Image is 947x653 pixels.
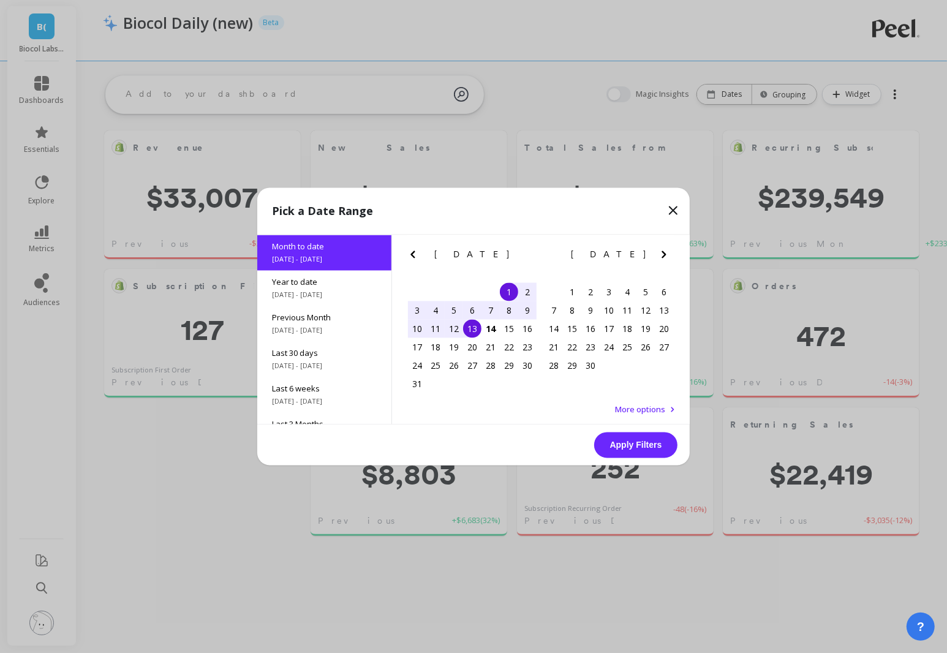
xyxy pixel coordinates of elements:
div: Choose Monday, September 22nd, 2025 [563,338,581,357]
div: Choose Monday, September 1st, 2025 [563,283,581,301]
div: Choose Thursday, September 4th, 2025 [618,283,636,301]
div: Choose Wednesday, September 17th, 2025 [600,320,618,338]
span: [DATE] - [DATE] [272,326,377,336]
div: Choose Thursday, August 14th, 2025 [481,320,500,338]
div: Choose Thursday, September 25th, 2025 [618,338,636,357]
div: Choose Saturday, August 30th, 2025 [518,357,537,375]
div: Choose Sunday, September 28th, 2025 [545,357,563,375]
div: Choose Sunday, August 10th, 2025 [408,320,426,338]
span: [DATE] - [DATE] [272,361,377,371]
div: Choose Friday, August 8th, 2025 [500,301,518,320]
span: [DATE] - [DATE] [272,290,377,300]
div: Choose Wednesday, September 10th, 2025 [600,301,618,320]
div: Choose Tuesday, September 2nd, 2025 [581,283,600,301]
div: Choose Friday, August 22nd, 2025 [500,338,518,357]
div: Choose Tuesday, September 9th, 2025 [581,301,600,320]
div: Choose Saturday, September 6th, 2025 [655,283,673,301]
div: Choose Friday, September 19th, 2025 [636,320,655,338]
div: Choose Monday, September 8th, 2025 [563,301,581,320]
div: Choose Tuesday, September 16th, 2025 [581,320,600,338]
span: Last 30 days [272,348,377,359]
div: Choose Tuesday, September 30th, 2025 [581,357,600,375]
div: Choose Friday, August 1st, 2025 [500,283,518,301]
span: More options [615,404,665,415]
span: [DATE] [571,250,647,260]
button: Apply Filters [594,432,677,458]
div: Choose Monday, August 4th, 2025 [426,301,445,320]
div: Choose Saturday, August 23rd, 2025 [518,338,537,357]
div: Choose Tuesday, August 26th, 2025 [445,357,463,375]
button: Previous Month [542,247,562,267]
div: Choose Thursday, September 18th, 2025 [618,320,636,338]
div: Choose Tuesday, September 23rd, 2025 [581,338,600,357]
span: [DATE] - [DATE] [272,397,377,407]
button: Previous Month [406,247,425,267]
span: [DATE] - [DATE] [272,255,377,265]
span: [DATE] [434,250,511,260]
div: Choose Saturday, September 13th, 2025 [655,301,673,320]
p: Pick a Date Range [272,203,373,220]
span: Year to date [272,277,377,288]
div: Choose Wednesday, September 24th, 2025 [600,338,618,357]
div: Choose Friday, August 29th, 2025 [500,357,518,375]
div: Choose Friday, September 12th, 2025 [636,301,655,320]
div: Choose Wednesday, August 6th, 2025 [463,301,481,320]
button: Next Month [657,247,676,267]
div: Choose Saturday, August 9th, 2025 [518,301,537,320]
div: Choose Wednesday, August 27th, 2025 [463,357,481,375]
div: Choose Wednesday, September 3rd, 2025 [600,283,618,301]
div: Choose Saturday, August 2nd, 2025 [518,283,537,301]
div: Choose Thursday, August 28th, 2025 [481,357,500,375]
div: Choose Friday, September 26th, 2025 [636,338,655,357]
span: Last 6 weeks [272,383,377,394]
span: ? [917,618,924,635]
div: Choose Saturday, August 16th, 2025 [518,320,537,338]
div: Choose Tuesday, August 19th, 2025 [445,338,463,357]
div: Choose Thursday, September 11th, 2025 [618,301,636,320]
div: Choose Sunday, September 14th, 2025 [545,320,563,338]
div: Choose Monday, September 29th, 2025 [563,357,581,375]
div: Choose Sunday, September 21st, 2025 [545,338,563,357]
button: ? [907,613,935,641]
div: Choose Sunday, August 24th, 2025 [408,357,426,375]
div: Choose Tuesday, August 12th, 2025 [445,320,463,338]
div: Choose Wednesday, August 13th, 2025 [463,320,481,338]
div: month 2025-08 [408,283,537,393]
div: Choose Thursday, August 7th, 2025 [481,301,500,320]
span: Last 3 Months [272,419,377,430]
div: Choose Sunday, August 3rd, 2025 [408,301,426,320]
div: Choose Saturday, September 20th, 2025 [655,320,673,338]
div: Choose Monday, September 15th, 2025 [563,320,581,338]
div: Choose Sunday, August 17th, 2025 [408,338,426,357]
div: month 2025-09 [545,283,673,375]
div: Choose Monday, August 25th, 2025 [426,357,445,375]
span: Month to date [272,241,377,252]
button: Next Month [520,247,540,267]
div: Choose Monday, August 11th, 2025 [426,320,445,338]
span: Previous Month [272,312,377,323]
div: Choose Sunday, September 7th, 2025 [545,301,563,320]
div: Choose Tuesday, August 5th, 2025 [445,301,463,320]
div: Choose Wednesday, August 20th, 2025 [463,338,481,357]
div: Choose Friday, September 5th, 2025 [636,283,655,301]
div: Choose Saturday, September 27th, 2025 [655,338,673,357]
div: Choose Monday, August 18th, 2025 [426,338,445,357]
div: Choose Friday, August 15th, 2025 [500,320,518,338]
div: Choose Sunday, August 31st, 2025 [408,375,426,393]
div: Choose Thursday, August 21st, 2025 [481,338,500,357]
